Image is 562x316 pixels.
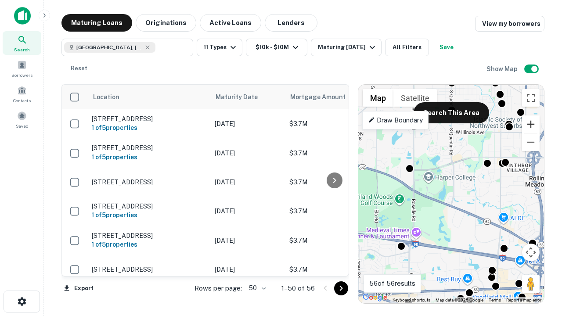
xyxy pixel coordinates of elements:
button: Show satellite imagery [393,89,437,107]
button: Keyboard shortcuts [393,297,430,303]
span: Maturity Date [216,92,269,102]
th: Mortgage Amount [285,85,382,109]
span: Mortgage Amount [290,92,357,102]
button: Show street map [363,89,393,107]
p: [DATE] [215,148,281,158]
p: [DATE] [215,206,281,216]
p: [STREET_ADDRESS] [92,266,206,273]
button: Map camera controls [522,244,540,261]
a: Contacts [3,82,41,106]
button: All Filters [385,39,429,56]
p: [DATE] [215,236,281,245]
button: 11 Types [197,39,242,56]
p: [DATE] [215,265,281,274]
p: [DATE] [215,177,281,187]
div: Maturing [DATE] [318,42,378,53]
a: Saved [3,108,41,131]
span: Search [14,46,30,53]
p: [STREET_ADDRESS] [92,232,206,240]
a: View my borrowers [475,16,544,32]
button: Maturing Loans [61,14,132,32]
div: 0 0 [358,85,544,303]
span: [GEOGRAPHIC_DATA], [GEOGRAPHIC_DATA] [76,43,142,51]
button: Zoom in [522,115,540,133]
button: Toggle fullscreen view [522,89,540,107]
a: Report a map error [506,298,541,302]
a: Open this area in Google Maps (opens a new window) [360,292,389,303]
th: Location [87,85,210,109]
h6: 1 of 5 properties [92,240,206,249]
p: [STREET_ADDRESS] [92,144,206,152]
p: $3.7M [289,177,377,187]
p: 56 of 56 results [369,278,415,289]
p: $3.7M [289,148,377,158]
button: Active Loans [200,14,261,32]
h6: 1 of 5 properties [92,210,206,220]
h6: 1 of 5 properties [92,123,206,133]
p: Rows per page: [195,283,242,294]
th: Maturity Date [210,85,285,109]
img: Google [360,292,389,303]
p: $3.7M [289,236,377,245]
p: Draw Boundary [368,115,423,126]
span: Borrowers [11,72,32,79]
iframe: Chat Widget [518,246,562,288]
button: Originations [136,14,196,32]
p: $3.7M [289,119,377,129]
img: capitalize-icon.png [14,7,31,25]
span: Map data ©2025 Google [436,298,483,302]
button: Maturing [DATE] [311,39,382,56]
p: [STREET_ADDRESS] [92,202,206,210]
a: Terms (opens in new tab) [489,298,501,302]
span: Contacts [13,97,31,104]
button: $10k - $10M [246,39,307,56]
p: [STREET_ADDRESS] [92,178,206,186]
p: [DATE] [215,119,281,129]
a: Borrowers [3,57,41,80]
h6: 1 of 5 properties [92,152,206,162]
button: Zoom out [522,133,540,151]
button: Go to next page [334,281,348,295]
div: 50 [245,282,267,294]
p: [STREET_ADDRESS] [92,115,206,123]
span: Location [93,92,119,102]
button: Lenders [265,14,317,32]
p: 1–50 of 56 [281,283,315,294]
span: Saved [16,122,29,129]
button: Export [61,282,96,295]
a: Search [3,31,41,55]
button: Reset [65,60,93,77]
p: $3.7M [289,206,377,216]
h6: Show Map [486,64,519,74]
button: Search This Area [414,102,489,123]
p: $3.7M [289,265,377,274]
button: Save your search to get updates of matches that match your search criteria. [432,39,461,56]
